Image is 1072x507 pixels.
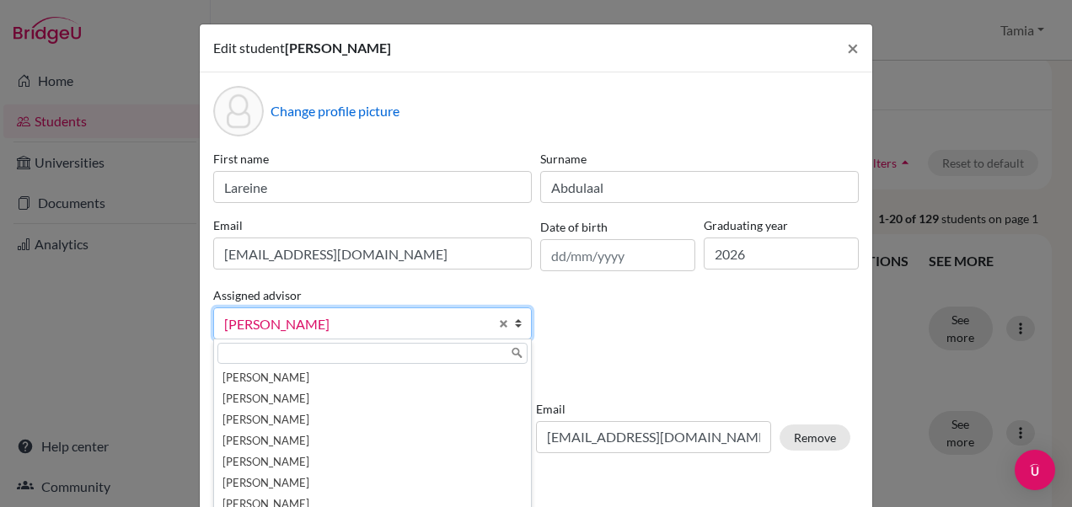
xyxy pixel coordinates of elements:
[217,367,528,388] li: [PERSON_NAME]
[285,40,391,56] span: [PERSON_NAME]
[213,86,264,136] div: Profile picture
[1015,450,1055,490] div: Open Intercom Messenger
[213,366,859,387] p: Parents
[540,218,608,236] label: Date of birth
[833,24,872,72] button: Close
[213,286,302,304] label: Assigned advisor
[217,430,528,451] li: [PERSON_NAME]
[224,313,489,335] span: [PERSON_NAME]
[780,424,850,451] button: Remove
[217,451,528,472] li: [PERSON_NAME]
[540,239,695,271] input: dd/mm/yyyy
[213,216,532,234] label: Email
[217,472,528,494] li: [PERSON_NAME]
[847,35,859,60] span: ×
[213,150,532,168] label: First name
[217,388,528,409] li: [PERSON_NAME]
[704,216,859,234] label: Graduating year
[536,400,771,418] label: Email
[540,150,859,168] label: Surname
[213,40,285,56] span: Edit student
[217,409,528,430] li: [PERSON_NAME]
